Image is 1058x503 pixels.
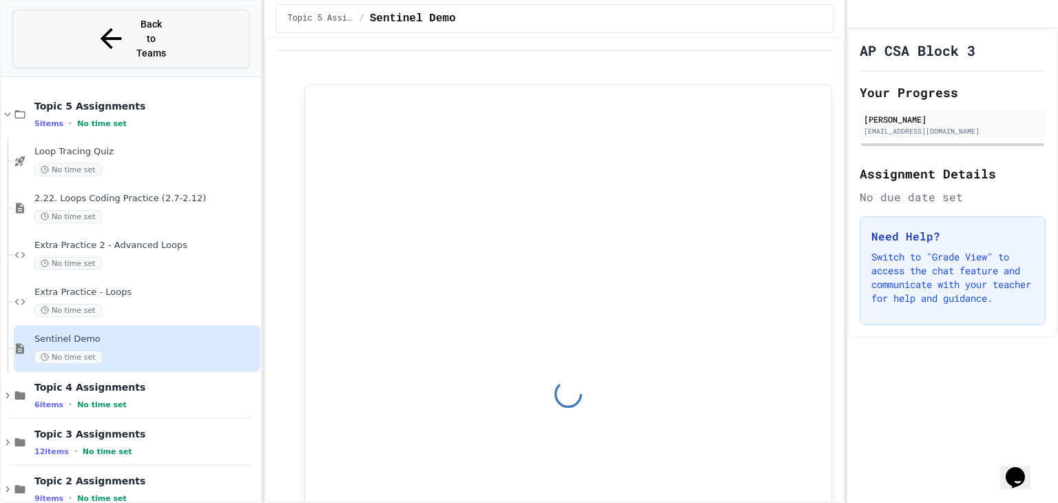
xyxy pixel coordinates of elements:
span: 12 items [34,447,69,456]
span: 5 items [34,119,63,128]
span: Extra Practice - Loops [34,287,258,298]
span: Loop Tracing Quiz [34,146,258,158]
span: No time set [34,304,102,317]
p: Switch to "Grade View" to access the chat feature and communicate with your teacher for help and ... [871,250,1034,305]
span: 9 items [34,494,63,503]
div: [EMAIL_ADDRESS][DOMAIN_NAME] [864,126,1041,136]
h2: Assignment Details [860,164,1046,183]
span: Sentinel Demo [370,10,456,27]
span: No time set [83,447,132,456]
span: 2.22. Loops Coding Practice (2.7-2.12) [34,193,258,205]
iframe: chat widget [1000,448,1044,489]
h3: Need Help? [871,228,1034,245]
span: No time set [34,257,102,270]
span: Topic 5 Assignments [34,100,258,112]
span: Back to Teams [135,17,167,61]
span: / [359,13,364,24]
span: Topic 2 Assignments [34,475,258,487]
h1: AP CSA Block 3 [860,41,975,60]
span: • [69,399,72,410]
span: Extra Practice 2 - Advanced Loops [34,240,258,251]
button: Back to Teams [12,10,249,68]
span: No time set [77,494,127,503]
span: No time set [34,210,102,223]
span: Sentinel Demo [34,333,258,345]
div: No due date set [860,189,1046,205]
span: No time set [77,400,127,409]
span: 6 items [34,400,63,409]
h2: Your Progress [860,83,1046,102]
span: Topic 3 Assignments [34,428,258,440]
span: • [69,118,72,129]
div: [PERSON_NAME] [864,113,1041,125]
span: Topic 5 Assignments [287,13,353,24]
span: No time set [77,119,127,128]
span: No time set [34,163,102,176]
span: No time set [34,351,102,364]
span: • [74,446,77,457]
span: Topic 4 Assignments [34,381,258,393]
